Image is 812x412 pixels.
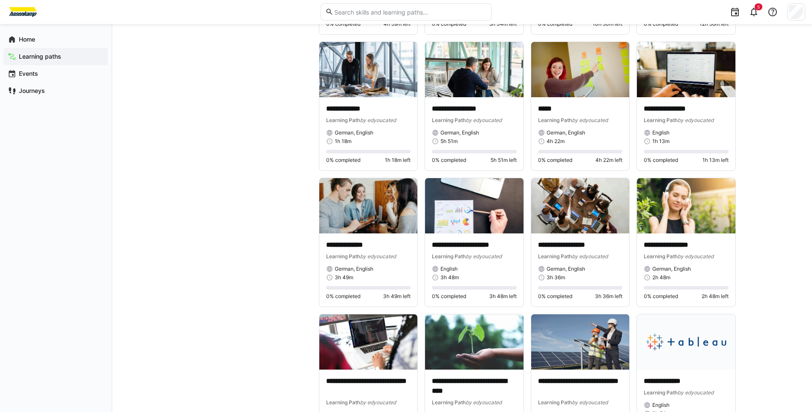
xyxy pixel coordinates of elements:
[702,157,729,164] span: 1h 13m left
[432,253,466,260] span: Learning Path
[440,129,479,136] span: German, English
[644,253,678,260] span: Learning Path
[538,21,572,27] span: 0% completed
[531,178,630,233] img: image
[538,293,572,300] span: 0% completed
[592,21,622,27] span: 10h 50m left
[547,266,585,272] span: German, English
[440,138,458,145] span: 5h 51m
[644,389,678,396] span: Learning Path
[360,399,396,406] span: by edyoucated
[360,253,396,260] span: by edyoucated
[644,21,678,27] span: 0% completed
[644,157,678,164] span: 0% completed
[637,314,735,370] img: image
[678,117,714,123] span: by edyoucated
[335,129,373,136] span: German, English
[572,117,608,123] span: by edyoucated
[652,129,669,136] span: English
[538,253,572,260] span: Learning Path
[425,314,523,370] img: image
[432,399,466,406] span: Learning Path
[637,178,735,233] img: image
[440,274,459,281] span: 3h 48m
[432,21,466,27] span: 0% completed
[440,266,458,272] span: English
[699,21,729,27] span: 12h 56m left
[595,157,622,164] span: 4h 22m left
[538,117,572,123] span: Learning Path
[489,21,517,27] span: 5h 34m left
[637,42,735,97] img: image
[652,274,670,281] span: 2h 48m
[491,157,517,164] span: 5h 51m left
[678,253,714,260] span: by edyoucated
[702,293,729,300] span: 2h 48m left
[547,274,565,281] span: 3h 36m
[678,389,714,396] span: by edyoucated
[319,178,418,233] img: image
[432,293,466,300] span: 0% completed
[595,293,622,300] span: 3h 36m left
[319,314,418,370] img: image
[531,314,630,370] img: image
[326,399,360,406] span: Learning Path
[652,402,669,409] span: English
[335,266,373,272] span: German, English
[531,42,630,97] img: image
[757,4,760,9] span: 5
[326,157,360,164] span: 0% completed
[572,253,608,260] span: by edyoucated
[652,266,691,272] span: German, English
[385,157,410,164] span: 1h 18m left
[326,293,360,300] span: 0% completed
[326,253,360,260] span: Learning Path
[326,21,360,27] span: 0% completed
[432,157,466,164] span: 0% completed
[644,293,678,300] span: 0% completed
[383,293,410,300] span: 3h 49m left
[489,293,517,300] span: 3h 48m left
[572,399,608,406] span: by edyoucated
[538,399,572,406] span: Learning Path
[466,253,502,260] span: by edyoucated
[319,42,418,97] img: image
[360,117,396,123] span: by edyoucated
[652,138,669,145] span: 1h 13m
[335,138,351,145] span: 1h 18m
[335,274,353,281] span: 3h 49m
[538,157,572,164] span: 0% completed
[384,21,410,27] span: 4h 59m left
[644,117,678,123] span: Learning Path
[425,42,523,97] img: image
[333,8,487,16] input: Search skills and learning paths…
[547,129,585,136] span: German, English
[432,117,466,123] span: Learning Path
[466,399,502,406] span: by edyoucated
[547,138,565,145] span: 4h 22m
[466,117,502,123] span: by edyoucated
[425,178,523,233] img: image
[326,117,360,123] span: Learning Path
